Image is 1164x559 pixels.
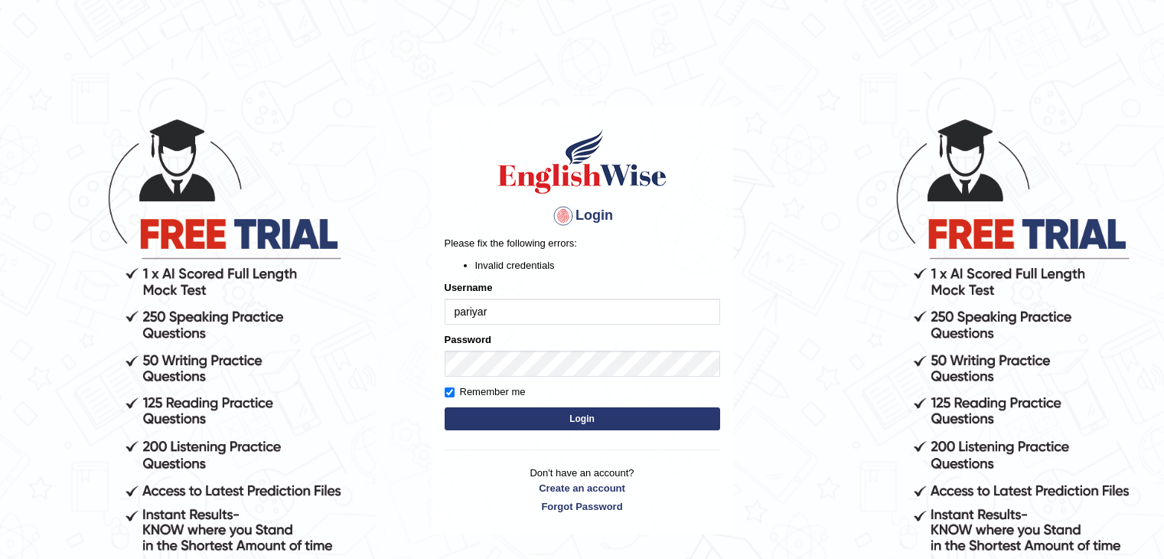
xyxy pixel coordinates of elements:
[445,332,491,347] label: Password
[445,236,720,250] p: Please fix the following errors:
[445,384,526,400] label: Remember me
[445,466,720,513] p: Don't have an account?
[445,387,455,397] input: Remember me
[445,481,720,495] a: Create an account
[445,280,493,295] label: Username
[445,204,720,228] h4: Login
[495,127,670,196] img: Logo of English Wise sign in for intelligent practice with AI
[475,258,720,273] li: Invalid credentials
[445,407,720,430] button: Login
[445,499,720,514] a: Forgot Password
